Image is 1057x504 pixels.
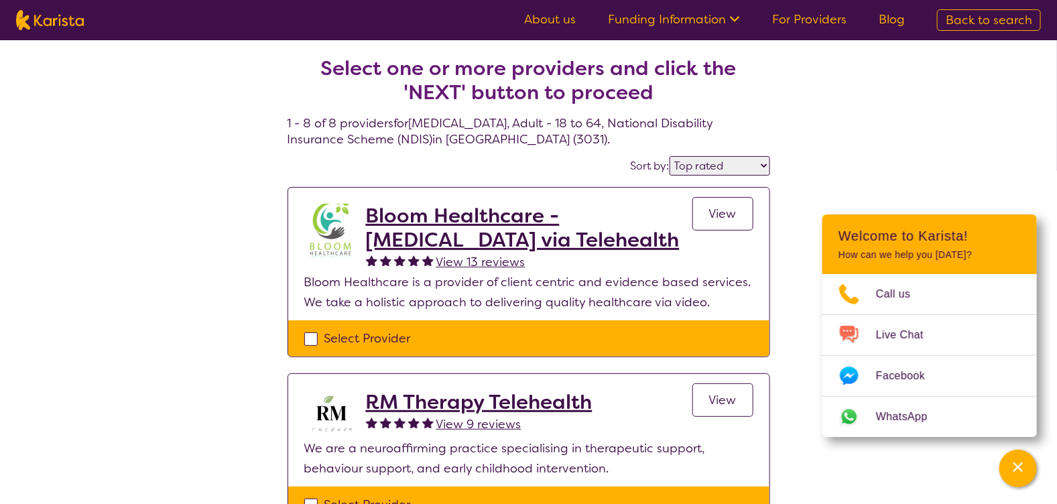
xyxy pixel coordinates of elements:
img: b3hjthhf71fnbidirs13.png [304,390,358,438]
a: For Providers [772,11,847,27]
span: View [709,206,737,222]
h4: 1 - 8 of 8 providers for [MEDICAL_DATA] , Adult - 18 to 64 , National Disability Insurance Scheme... [288,24,770,147]
a: Bloom Healthcare - [MEDICAL_DATA] via Telehealth [366,204,692,252]
button: Channel Menu [999,450,1037,487]
img: fullstar [366,255,377,266]
p: How can we help you [DATE]? [838,249,1021,261]
h2: Welcome to Karista! [838,228,1021,244]
a: Blog [879,11,905,27]
span: View 9 reviews [436,416,521,432]
img: fullstar [380,417,391,428]
img: fullstar [408,417,420,428]
a: Web link opens in a new tab. [822,397,1037,437]
img: fullstar [366,417,377,428]
a: About us [524,11,576,27]
span: View 13 reviews [436,254,525,270]
a: View 9 reviews [436,414,521,434]
img: zwiibkx12ktnkwfsqv1p.jpg [304,204,358,257]
span: WhatsApp [876,407,944,427]
span: Call us [876,284,927,304]
img: fullstar [394,255,406,266]
img: Karista logo [16,10,84,30]
span: Back to search [946,12,1032,28]
img: fullstar [394,417,406,428]
a: Funding Information [608,11,740,27]
img: fullstar [380,255,391,266]
a: View [692,197,753,231]
a: View [692,383,753,417]
label: Sort by: [631,159,670,173]
h2: Select one or more providers and click the 'NEXT' button to proceed [304,56,754,105]
img: fullstar [422,255,434,266]
ul: Choose channel [822,274,1037,437]
a: RM Therapy Telehealth [366,390,593,414]
p: Bloom Healthcare is a provider of client centric and evidence based services. We take a holistic ... [304,272,753,312]
div: Channel Menu [822,214,1037,437]
img: fullstar [422,417,434,428]
a: View 13 reviews [436,252,525,272]
span: View [709,392,737,408]
span: Facebook [876,366,941,386]
p: We are a neuroaffirming practice specialising in therapeutic support, behaviour support, and earl... [304,438,753,479]
img: fullstar [408,255,420,266]
span: Live Chat [876,325,940,345]
a: Back to search [937,9,1041,31]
